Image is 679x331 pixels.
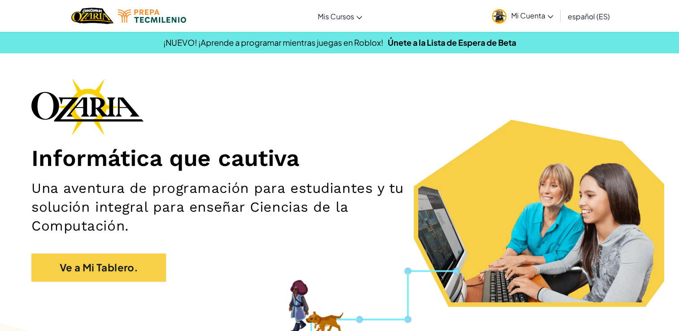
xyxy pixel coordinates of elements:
span: ¡NUEVO! ¡Aprende a programar mientras juegas en Roblox! [163,37,383,48]
a: Únete a la Lista de Espera de Beta [388,37,516,48]
span: Mis Cursos [318,12,354,21]
h2: Una aventura de programación para estudiantes y tu solución integral para enseñar Ciencias de la ... [31,179,444,235]
img: Ozaria branding logo [31,78,144,135]
a: Ozaria by CodeCombat logo [71,7,113,25]
img: Tecmilenio logo [118,9,186,23]
img: avatar [492,9,507,24]
h1: Informática que cautiva [31,144,648,172]
img: Home [71,7,113,25]
a: español (ES) [563,4,614,28]
a: Mis Cursos [313,4,367,28]
a: Ve a Mi Tablero. [31,253,166,282]
span: español (ES) [568,12,610,21]
span: Mi Cuenta [511,11,553,20]
a: Mi Cuenta [487,2,558,30]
